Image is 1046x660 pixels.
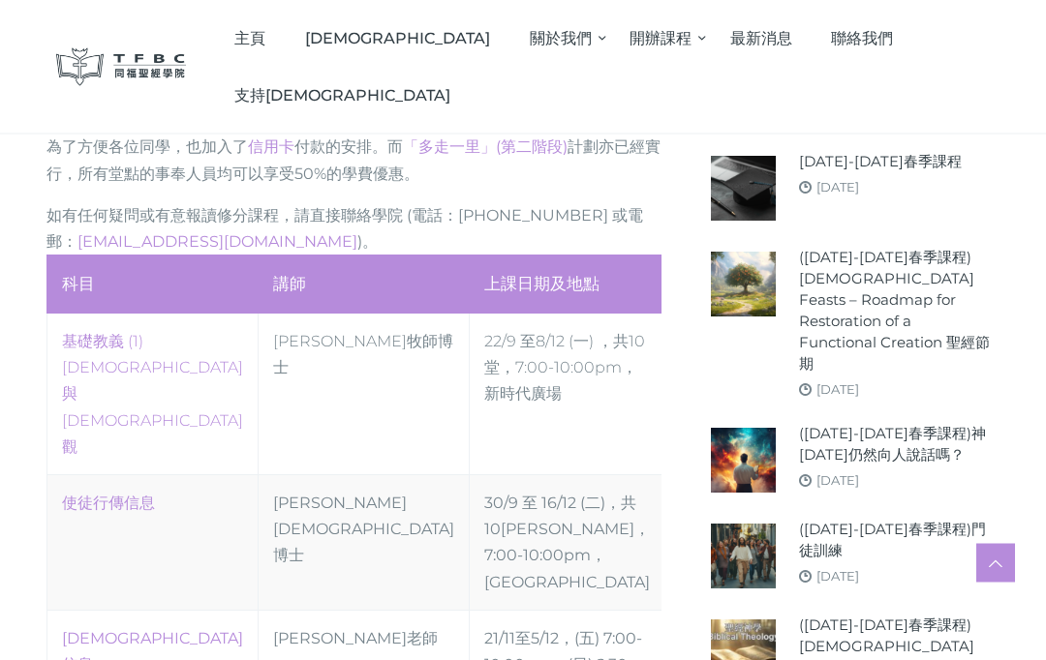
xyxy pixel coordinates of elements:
[77,233,357,252] a: [EMAIL_ADDRESS][DOMAIN_NAME]
[470,256,665,315] th: 上課日期及地點
[976,544,1015,583] a: Scroll to top
[816,473,859,489] a: [DATE]
[799,248,990,375] a: ([DATE]-[DATE]春季課程) [DEMOGRAPHIC_DATA] Feasts – Roadmap for Restoration of a Functional Creation ...
[710,10,812,67] a: 最新消息
[259,315,470,476] td: [PERSON_NAME]牧師博士
[816,180,859,195] a: [DATE]
[470,475,665,611] td: 30/9 至 16/12 (二)，共10[PERSON_NAME]，7:00-10:00pm，[GEOGRAPHIC_DATA]
[46,203,661,255] p: 如有任何疑問或有意報讀修分課程，請直接聯絡學院 (電話：[PHONE_NUMBER] 或電郵： )。
[799,520,990,562] a: ([DATE]-[DATE]春季課程)門徒訓練
[509,10,610,67] a: 關於我們
[62,495,155,513] a: 使徒行傳信息
[248,138,294,157] a: 信用卡
[470,315,665,476] td: 22/9 至8/12 (一) ，共10堂，7:00-10:00pm，新時代廣場
[530,29,592,47] span: 關於我們
[403,138,568,157] a: 「多走一里」(第二階段)
[799,615,990,658] a: ([DATE]-[DATE]春季課程)[DEMOGRAPHIC_DATA]
[831,29,893,47] span: 聯絡我們
[610,10,711,67] a: 開辦課程
[816,382,859,398] a: [DATE]
[799,424,990,466] a: ([DATE]-[DATE]春季課程)神[DATE]仍然向人說話嗎？
[812,10,913,67] a: 聯絡我們
[56,48,186,86] img: 同福聖經學院 TFBC
[799,152,962,173] a: [DATE]-[DATE]春季課程
[259,475,470,611] td: [PERSON_NAME][DEMOGRAPHIC_DATA]博士
[215,67,471,124] a: 支持[DEMOGRAPHIC_DATA]
[816,569,859,585] a: [DATE]
[62,333,243,457] a: ‎基礎教義 (1) [DEMOGRAPHIC_DATA]與[DEMOGRAPHIC_DATA]觀
[711,429,776,494] img: (2024-25年春季課程)神今天仍然向人說話嗎？
[630,29,692,47] span: 開辦課程
[47,256,259,315] th: 科目
[286,10,510,67] a: [DEMOGRAPHIC_DATA]
[711,253,776,317] img: (2024-25年春季課程) Biblical Feasts – Roadmap for Restoration of a Functional Creation 聖經節期
[259,256,470,315] th: 講師
[215,10,286,67] a: 主頁
[711,157,776,222] img: 2024-25年春季課程
[730,29,792,47] span: 最新消息
[305,29,490,47] span: [DEMOGRAPHIC_DATA]
[46,108,661,188] p: 有意報讀修分或旁聽的學生，可以直接在有關 同時[DEMOGRAPHIC_DATA]為了方便各位同學，也加入了 付款的安排。而 計劃亦已經實行，所有堂點的事奉人員均可以享受50%的學費優惠。
[711,525,776,589] img: (2024-25年春季課程)門徒訓練
[234,86,450,105] span: 支持[DEMOGRAPHIC_DATA]
[234,29,265,47] span: 主頁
